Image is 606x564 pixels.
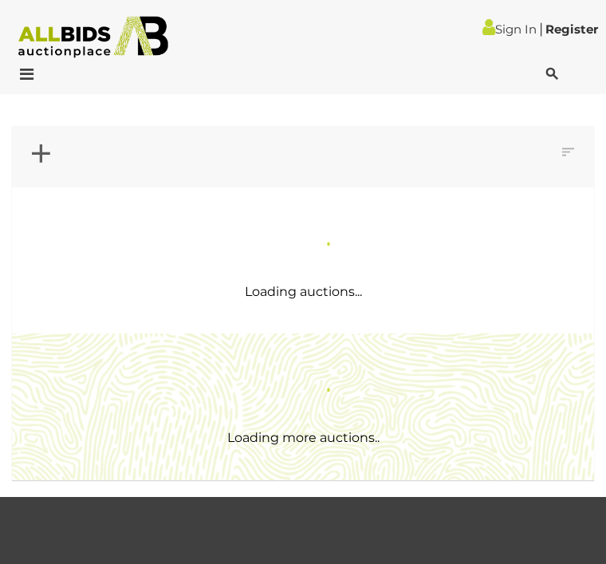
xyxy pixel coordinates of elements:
span: Loading more auctions.. [227,430,380,445]
a: Register [545,22,598,37]
img: Allbids.com.au [10,16,177,58]
a: Sign In [482,22,537,37]
span: Loading auctions... [245,284,362,299]
span: | [539,20,543,37]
